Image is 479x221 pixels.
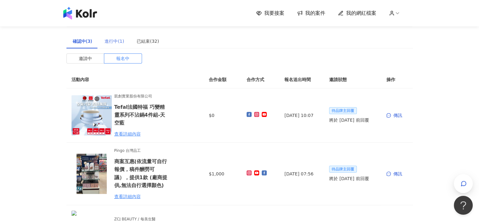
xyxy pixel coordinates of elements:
div: 查看詳細內容 [114,130,169,137]
img: Pingo 台灣品工 TRAVEL Qmini 2.0奈米負離子極輕吹風機 [71,154,112,194]
div: 傳訊 [386,170,408,177]
h6: 商案互惠(依流量可自行報價，稿件酬勞可議），提供1款 (廠商提供,無法自行選擇顏色) [114,157,169,189]
span: 待品牌主回覆 [329,166,357,173]
td: [DATE] 07:56 [279,143,324,205]
img: logo [63,7,97,19]
span: 我的網紅檔案 [346,10,376,17]
a: 我的案件 [297,10,325,17]
th: 合作金額 [204,71,242,88]
span: message [386,113,391,118]
span: 我要接案 [264,10,284,17]
img: 日日系列 [71,211,94,218]
th: 邀請狀態 [324,71,381,88]
th: 活動內容 [66,71,192,88]
span: 將於 [DATE] 前回覆 [329,117,369,124]
div: 進行中(1) [105,38,124,45]
span: 報名中 [116,54,129,63]
img: Tefal法國特福 巧變精靈系列不沾鍋4件組 開團 [71,95,112,135]
span: 待品牌主回覆 [329,107,357,114]
span: 凱創實業股份有限公司 [114,93,169,99]
span: 將於 [DATE] 前回覆 [329,175,369,182]
span: 我的案件 [305,10,325,17]
a: 我要接案 [256,10,284,17]
a: 我的網紅檔案 [338,10,376,17]
div: 確認中(3) [73,38,92,45]
span: message [386,172,391,176]
th: 操作 [381,71,413,88]
th: 合作方式 [242,71,279,88]
div: 已結束(32) [137,38,159,45]
span: 邀請中 [79,54,92,63]
div: 傳訊 [386,112,408,119]
h6: Tefal法國特福 巧變精靈系列不沾鍋4件組-天空藍 [114,103,169,127]
span: Pingo 台灣品工 [114,148,169,154]
iframe: Help Scout Beacon - Open [454,196,473,215]
div: 查看詳細內容 [114,193,169,200]
td: [DATE] 10:07 [279,88,324,143]
td: $1,000 [204,143,242,205]
td: $0 [204,88,242,143]
th: 報名送出時間 [279,71,324,88]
